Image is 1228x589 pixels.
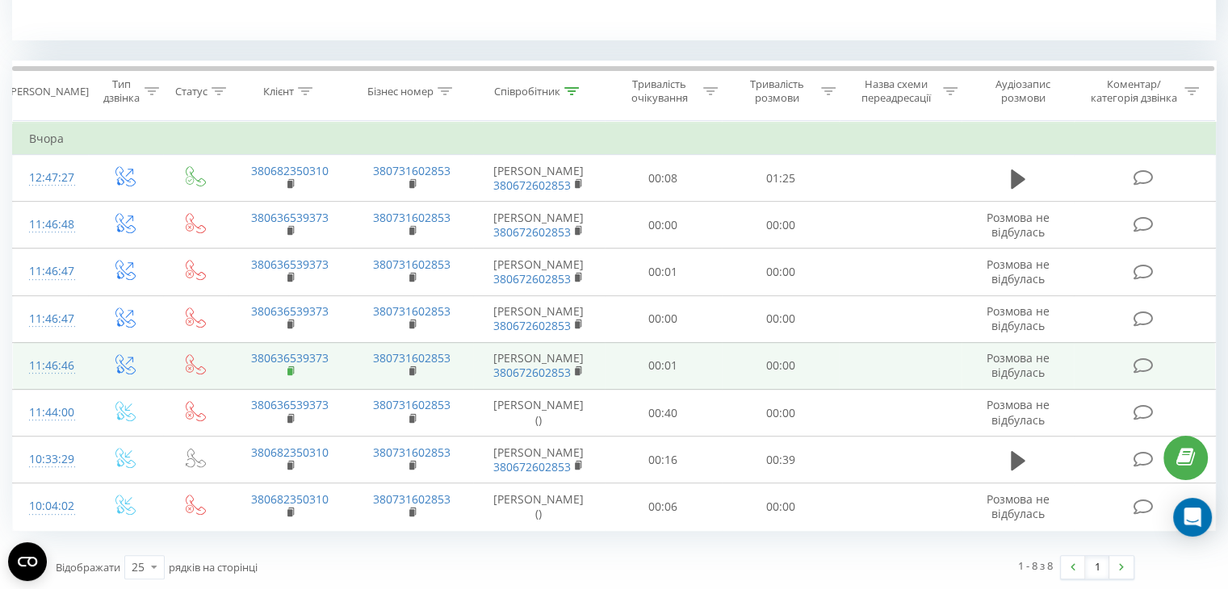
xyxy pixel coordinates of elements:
td: [PERSON_NAME] [473,155,605,202]
td: 00:00 [722,342,839,389]
a: 380731602853 [373,303,451,319]
td: 00:00 [722,295,839,342]
a: 380636539373 [251,397,329,412]
td: Вчора [13,123,1216,155]
a: 380682350310 [251,445,329,460]
td: 00:08 [605,155,722,202]
td: 00:00 [722,202,839,249]
div: 25 [132,559,145,575]
div: Бізнес номер [367,85,434,98]
div: 11:46:48 [29,209,72,240]
td: 00:00 [722,390,839,437]
a: 380682350310 [251,491,329,507]
a: 380672602853 [493,178,571,193]
td: [PERSON_NAME] [473,342,605,389]
td: 00:01 [605,342,722,389]
div: Коментар/категорія дзвінка [1086,77,1180,105]
div: Open Intercom Messenger [1173,498,1212,537]
td: 00:00 [722,483,839,530]
a: 380731602853 [373,397,451,412]
a: 380672602853 [493,271,571,286]
td: [PERSON_NAME] [473,437,605,483]
div: Тривалість розмови [736,77,817,105]
span: Розмова не відбулась [987,303,1050,333]
td: [PERSON_NAME] [473,249,605,295]
span: Розмова не відбулась [987,257,1050,286]
a: 380636539373 [251,210,329,225]
a: 380731602853 [373,257,451,272]
span: Розмова не відбулась [987,210,1050,240]
div: 10:04:02 [29,491,72,522]
td: 00:16 [605,437,722,483]
div: [PERSON_NAME] [7,85,89,98]
div: 1 - 8 з 8 [1018,558,1053,574]
div: Тривалість очікування [619,77,700,105]
span: Розмова не відбулась [987,491,1050,521]
a: 380731602853 [373,163,451,178]
td: 00:40 [605,390,722,437]
a: 380731602853 [373,491,451,507]
a: 380672602853 [493,224,571,240]
td: 00:00 [605,295,722,342]
div: Тип дзвінка [102,77,140,105]
a: 380672602853 [493,365,571,380]
td: [PERSON_NAME] () [473,483,605,530]
td: 00:00 [605,202,722,249]
a: 380636539373 [251,350,329,366]
td: 00:06 [605,483,722,530]
div: 12:47:27 [29,162,72,194]
a: 380636539373 [251,257,329,272]
div: 11:44:00 [29,397,72,428]
span: Розмова не відбулась [987,397,1050,427]
a: 380682350310 [251,163,329,178]
span: Відображати [56,560,120,574]
a: 380731602853 [373,445,451,460]
div: 11:46:47 [29,256,72,287]
div: Аудіозапис розмови [976,77,1071,105]
td: [PERSON_NAME] [473,202,605,249]
a: 380672602853 [493,318,571,333]
button: Open CMP widget [8,542,47,581]
a: 380672602853 [493,459,571,474]
div: Назва схеми переадресації [854,77,939,105]
a: 1 [1085,556,1109,579]
div: Співробітник [494,85,560,98]
div: 11:46:47 [29,303,72,335]
td: 00:00 [722,249,839,295]
div: 10:33:29 [29,444,72,475]
a: 380636539373 [251,303,329,319]
td: [PERSON_NAME] () [473,390,605,437]
div: 11:46:46 [29,350,72,382]
td: [PERSON_NAME] [473,295,605,342]
td: 00:01 [605,249,722,295]
td: 01:25 [722,155,839,202]
div: Клієнт [263,85,294,98]
span: Розмова не відбулась [987,350,1050,380]
td: 00:39 [722,437,839,483]
span: рядків на сторінці [169,560,258,574]
a: 380731602853 [373,350,451,366]
a: 380731602853 [373,210,451,225]
div: Статус [175,85,207,98]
